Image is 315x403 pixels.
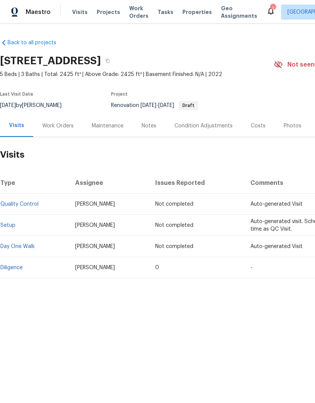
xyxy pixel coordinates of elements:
span: Work Orders [129,5,148,20]
span: Maestro [26,8,51,16]
span: [PERSON_NAME] [75,265,115,270]
span: Not completed [155,244,193,249]
div: Photos [284,122,301,130]
span: Draft [179,103,198,108]
span: [DATE] [158,103,174,108]
div: Maintenance [92,122,124,130]
span: 0 [155,265,159,270]
span: Project [111,92,128,96]
div: Condition Adjustments [174,122,233,130]
div: Work Orders [42,122,74,130]
span: Auto-generated Visit [250,201,303,207]
span: Projects [97,8,120,16]
th: Issues Reported [149,172,244,194]
span: Renovation [111,103,198,108]
span: Visits [72,8,88,16]
button: Copy Address [101,54,114,68]
span: Tasks [157,9,173,15]
span: [DATE] [141,103,156,108]
span: - [250,265,252,270]
a: Diligence [0,265,23,270]
span: [PERSON_NAME] [75,201,115,207]
span: Geo Assignments [221,5,257,20]
th: Assignee [69,172,149,194]
div: Visits [9,122,24,129]
span: Not completed [155,223,193,228]
span: - [141,103,174,108]
span: [PERSON_NAME] [75,244,115,249]
a: Day One Walk [0,244,35,249]
div: 1 [270,5,275,12]
a: Quality Control [0,201,39,207]
div: Notes [142,122,156,130]
span: [PERSON_NAME] [75,223,115,228]
span: Properties [182,8,212,16]
a: Setup [0,223,15,228]
span: Not completed [155,201,193,207]
div: Costs [251,122,266,130]
span: Auto-generated Visit [250,244,303,249]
